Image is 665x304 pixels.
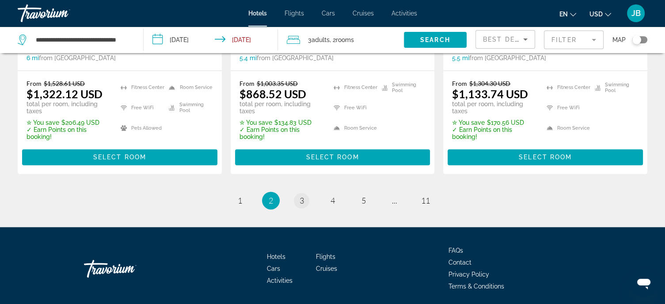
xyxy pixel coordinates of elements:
span: en [559,11,568,18]
span: 2 [269,196,273,205]
span: 3 [300,196,304,205]
ins: $1,322.12 USD [27,87,103,100]
li: Swimming Pool [164,100,213,116]
ins: $1,133.74 USD [452,87,528,100]
p: ✓ Earn Points on this booking! [452,126,535,140]
span: 6 mi [27,54,39,62]
ins: $868.52 USD [239,87,306,100]
del: $1,528.61 USD [44,80,85,87]
button: Select Room [22,149,217,165]
a: Privacy Policy [448,271,489,278]
li: Free WiFi [542,100,590,116]
span: from [GEOGRAPHIC_DATA] [469,54,546,62]
li: Swimming Pool [590,80,638,96]
span: rooms [336,36,354,43]
span: Select Room [93,154,146,161]
span: Map [612,34,626,46]
span: 4 [331,196,335,205]
span: Best Deals [483,36,529,43]
button: Select Room [235,149,430,165]
a: Flights [285,10,304,17]
span: Adults [312,36,330,43]
p: total per room, including taxes [239,100,323,115]
span: From [239,80,255,87]
span: 11 [421,196,430,205]
a: Contact [448,259,471,266]
del: $1,003.35 USD [257,80,298,87]
button: Change language [559,8,576,20]
a: Select Room [448,151,643,161]
a: FAQs [448,247,463,254]
iframe: Button to launch messaging window [630,269,658,297]
a: Cars [267,265,280,272]
span: 5 [361,196,366,205]
a: Cruises [353,10,374,17]
span: Search [420,36,450,43]
a: Terms & Conditions [448,283,504,290]
li: Pets Allowed [116,120,164,136]
button: User Menu [624,4,647,23]
span: Select Room [519,154,572,161]
a: Hotels [267,253,285,260]
a: Activities [391,10,417,17]
span: Select Room [306,154,359,161]
li: Fitness Center [116,80,164,96]
button: Toggle map [626,36,647,44]
a: Travorium [18,2,106,25]
span: 5.5 mi [452,54,469,62]
a: Cars [322,10,335,17]
a: Select Room [235,151,430,161]
p: ✓ Earn Points on this booking! [239,126,323,140]
li: Fitness Center [542,80,590,96]
button: Filter [544,30,604,50]
button: Change currency [589,8,611,20]
span: ... [392,196,397,205]
li: Free WiFi [116,100,164,116]
a: Flights [316,253,335,260]
span: from [GEOGRAPHIC_DATA] [257,54,334,62]
p: total per room, including taxes [27,100,110,115]
p: $134.83 USD [239,119,323,126]
button: Travelers: 3 adults, 0 children [278,27,404,53]
nav: Pagination [18,192,647,209]
span: 3 [308,34,330,46]
button: Check-in date: Sep 17, 2025 Check-out date: Sep 20, 2025 [144,27,278,53]
span: ✮ You save [27,119,59,126]
span: From [452,80,467,87]
a: Select Room [22,151,217,161]
li: Room Service [542,120,590,136]
span: ✮ You save [452,119,485,126]
span: from [GEOGRAPHIC_DATA] [39,54,116,62]
a: Activities [267,277,293,284]
li: Room Service [164,80,213,96]
span: 1 [238,196,242,205]
span: , 2 [330,34,354,46]
button: Search [404,32,467,48]
li: Swimming Pool [377,80,426,96]
p: ✓ Earn Points on this booking! [27,126,110,140]
mat-select: Sort by [483,34,528,45]
a: Cruises [316,265,337,272]
li: Free WiFi [329,100,377,116]
a: Hotels [248,10,267,17]
span: 5.4 mi [239,54,257,62]
span: USD [589,11,603,18]
li: Fitness Center [329,80,377,96]
p: $170.56 USD [452,119,535,126]
button: Select Room [448,149,643,165]
span: ✮ You save [239,119,272,126]
li: Room Service [329,120,377,136]
p: $206.49 USD [27,119,110,126]
p: total per room, including taxes [452,100,535,115]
